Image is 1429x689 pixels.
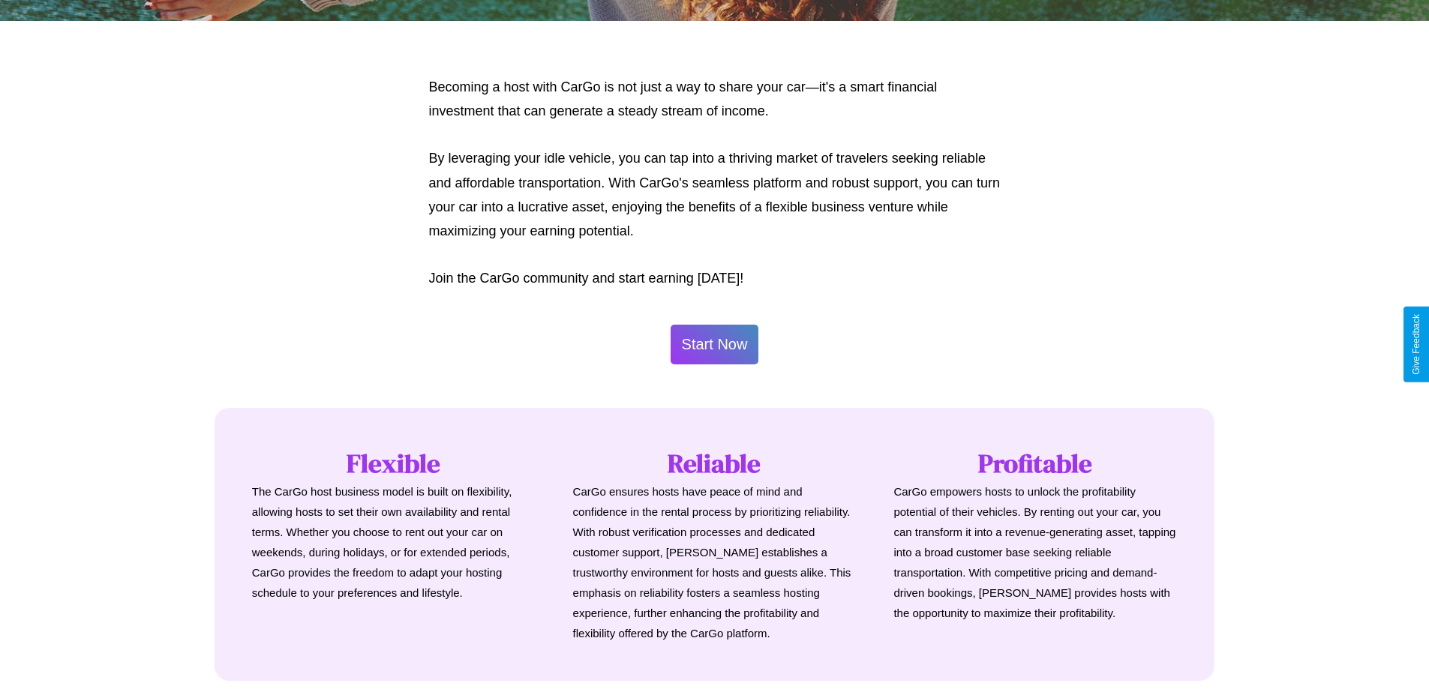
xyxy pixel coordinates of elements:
h1: Flexible [252,445,536,481]
p: The CarGo host business model is built on flexibility, allowing hosts to set their own availabili... [252,481,536,603]
p: Join the CarGo community and start earning [DATE]! [429,266,1001,290]
p: CarGo ensures hosts have peace of mind and confidence in the rental process by prioritizing relia... [573,481,857,643]
p: By leveraging your idle vehicle, you can tap into a thriving market of travelers seeking reliable... [429,146,1001,244]
h1: Reliable [573,445,857,481]
h1: Profitable [893,445,1177,481]
p: Becoming a host with CarGo is not just a way to share your car—it's a smart financial investment ... [429,75,1001,124]
button: Start Now [671,325,759,364]
div: Give Feedback [1411,314,1421,375]
p: CarGo empowers hosts to unlock the profitability potential of their vehicles. By renting out your... [893,481,1177,623]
